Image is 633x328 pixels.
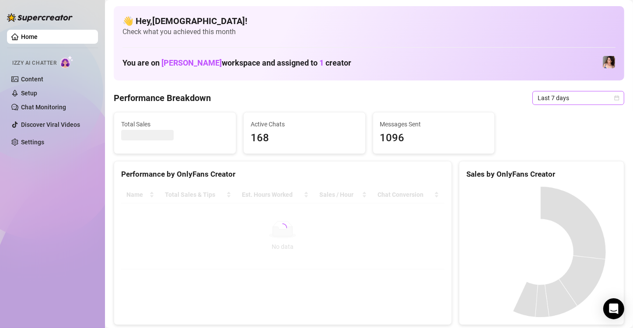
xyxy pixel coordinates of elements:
div: Sales by OnlyFans Creator [466,168,617,180]
a: Home [21,33,38,40]
span: Izzy AI Chatter [12,59,56,67]
h4: Performance Breakdown [114,92,211,104]
img: AI Chatter [60,56,73,68]
span: Active Chats [251,119,358,129]
span: 1 [319,58,324,67]
span: loading [278,223,287,233]
a: Chat Monitoring [21,104,66,111]
img: logo-BBDzfeDw.svg [7,13,73,22]
img: Lauren [603,56,615,68]
div: Performance by OnlyFans Creator [121,168,444,180]
span: 1096 [380,130,488,147]
span: calendar [614,95,619,101]
a: Settings [21,139,44,146]
a: Discover Viral Videos [21,121,80,128]
span: Total Sales [121,119,229,129]
span: Messages Sent [380,119,488,129]
span: 168 [251,130,358,147]
span: [PERSON_NAME] [161,58,222,67]
div: Open Intercom Messenger [603,298,624,319]
span: Last 7 days [538,91,619,105]
h4: 👋 Hey, [DEMOGRAPHIC_DATA] ! [122,15,616,27]
a: Setup [21,90,37,97]
a: Content [21,76,43,83]
h1: You are on workspace and assigned to creator [122,58,351,68]
span: Check what you achieved this month [122,27,616,37]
